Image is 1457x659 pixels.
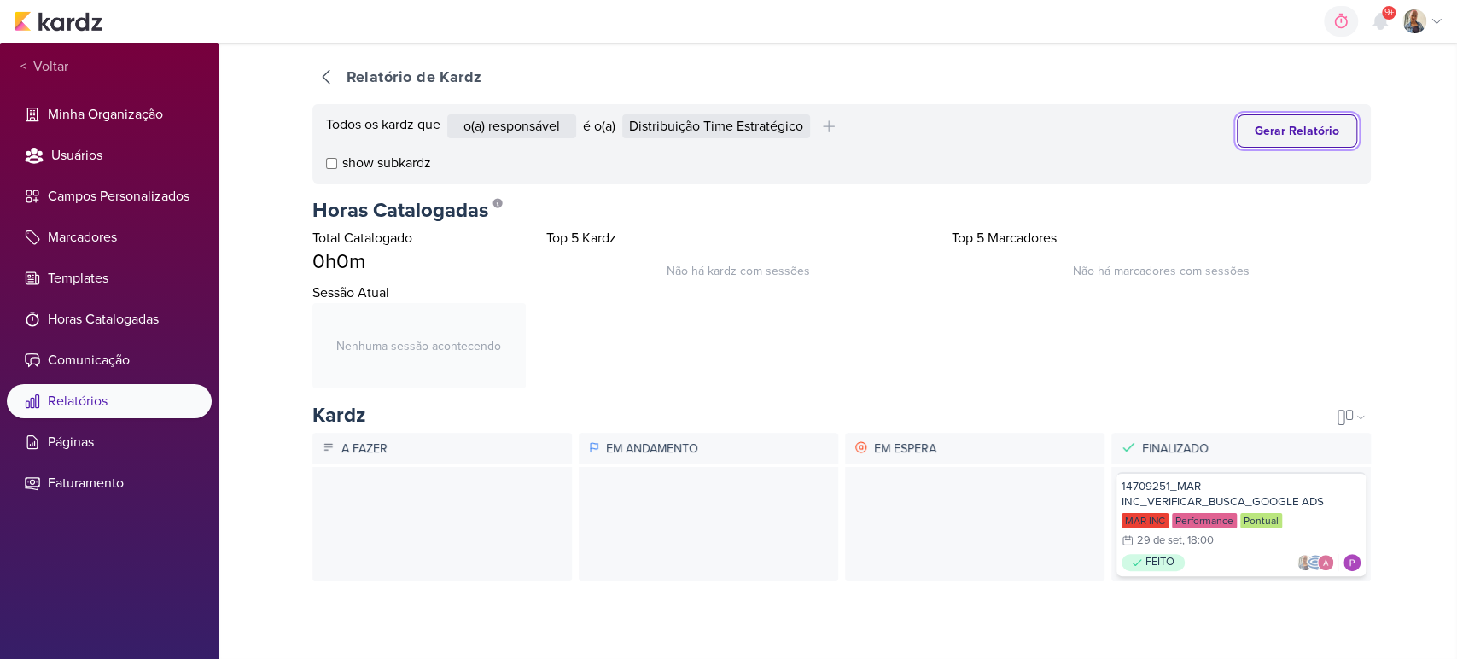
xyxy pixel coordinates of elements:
img: kardz.app [14,11,102,32]
span: Sessão Atual [312,283,389,303]
p: FEITO [1145,554,1174,571]
p: A Fazer [338,436,567,461]
p: Em Espera [871,436,1099,461]
img: Iara Santos [1297,554,1314,571]
div: Top 5 Kardz [546,228,932,248]
div: Horas Catalogadas [312,190,1371,225]
li: Campos Personalizados [7,179,212,213]
div: Todos os kardz que [326,114,440,138]
span: 9+ [1384,6,1394,20]
li: Páginas [7,425,212,459]
img: Caroline Traven De Andrade [1307,554,1324,571]
li: Usuários [7,138,212,172]
div: Top 5 Marcadores [952,228,1371,248]
img: Alessandra Gomes [1317,554,1334,571]
button: Gerar Relatório [1237,114,1357,148]
div: Relatório de Kardz [347,66,482,89]
input: show subkardz [326,158,337,169]
div: Pontual [1240,513,1282,528]
img: Iara Santos [1402,9,1426,33]
li: Templates [7,261,212,295]
li: Faturamento [7,466,212,500]
img: Distribuição Time Estratégico [1343,554,1361,571]
p: Em Andamento [603,436,833,461]
span: Voltar [26,56,68,77]
div: é o(a) [583,116,615,137]
p: Finalizado [1139,436,1366,461]
div: 29 de set [1137,535,1182,546]
div: , 18:00 [1182,535,1214,546]
li: Relatórios [7,384,212,418]
li: Minha Organização [7,97,212,131]
div: 14709251_MAR INC_VERIFICAR_BUSCA_GOOGLE ADS [1122,479,1361,510]
span: < [20,57,26,77]
li: Horas Catalogadas [7,302,212,336]
li: Comunicação [7,343,212,377]
span: show subkardz [342,153,431,173]
div: Não há marcadores com sessões [952,252,1371,280]
a: 14709251_MAR INC_VERIFICAR_BUSCA_GOOGLE ADS MAR INC Performance Pontual 29 de set , 18:00 FEITO [1116,472,1366,576]
div: Performance [1172,513,1237,528]
div: Kardz [312,402,365,429]
span: Nenhuma sessão acontecendo [336,337,501,355]
div: 0h0m [312,248,526,276]
li: Marcadores [7,220,212,254]
div: MAR INC [1122,513,1169,528]
span: Total Catalogado [312,230,412,247]
div: Não há kardz com sessões [546,252,932,280]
